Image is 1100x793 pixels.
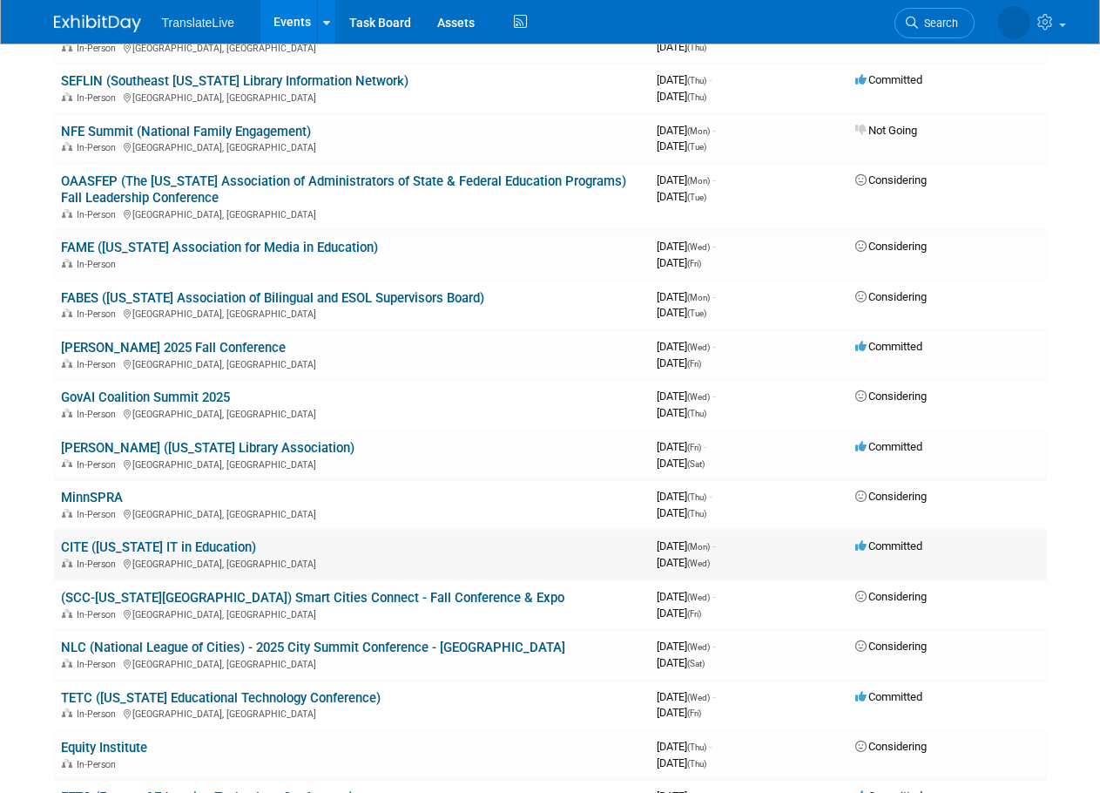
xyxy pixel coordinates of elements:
span: - [712,690,715,703]
span: [DATE] [657,756,706,769]
img: In-Person Event [62,142,72,151]
span: [DATE] [657,706,701,719]
img: In-Person Event [62,759,72,768]
span: - [704,440,706,453]
img: ExhibitDay [54,15,141,32]
span: In-Person [77,142,121,153]
span: (Tue) [687,308,706,318]
span: (Wed) [687,693,710,702]
span: In-Person [77,559,121,570]
span: (Thu) [687,509,706,518]
span: - [712,340,715,353]
img: In-Person Event [62,659,72,668]
span: Considering [855,640,927,653]
img: In-Person Event [62,609,72,618]
span: [DATE] [657,490,712,503]
span: [DATE] [657,73,712,86]
span: (Fri) [687,708,701,718]
span: (Mon) [687,126,710,136]
span: Considering [855,590,927,603]
a: SEFLIN (Southeast [US_STATE] Library Information Network) [61,73,408,89]
img: In-Person Event [62,509,72,518]
span: (Thu) [687,76,706,85]
span: (Tue) [687,193,706,202]
div: [GEOGRAPHIC_DATA], [GEOGRAPHIC_DATA] [61,457,643,471]
span: In-Person [77,359,121,370]
span: [DATE] [657,40,706,53]
a: OAASFEP (The [US_STATE] Association of Administrators of State & Federal Education Programs) Fall... [61,173,626,206]
span: (Mon) [687,176,710,186]
span: - [712,640,715,653]
span: Considering [855,740,927,753]
span: - [712,539,715,552]
span: [DATE] [657,440,706,453]
div: [GEOGRAPHIC_DATA], [GEOGRAPHIC_DATA] [61,406,643,420]
a: [PERSON_NAME] ([US_STATE] Library Association) [61,440,354,456]
div: [GEOGRAPHIC_DATA], [GEOGRAPHIC_DATA] [61,706,643,720]
span: [DATE] [657,506,706,519]
a: (SCC-[US_STATE][GEOGRAPHIC_DATA]) Smart Cities Connect - Fall Conference & Expo [61,590,564,606]
span: [DATE] [657,340,715,353]
a: FABES ([US_STATE] Association of Bilingual and ESOL Supervisors Board) [61,290,484,306]
span: - [709,73,712,86]
span: (Tue) [687,142,706,152]
span: (Thu) [687,43,706,52]
span: Considering [855,490,927,503]
span: Committed [855,539,922,552]
span: TranslateLive [162,16,235,30]
span: (Fri) [687,443,701,452]
span: [DATE] [657,457,705,470]
span: [DATE] [657,240,715,253]
span: (Thu) [687,409,706,418]
img: In-Person Event [62,92,72,101]
img: In-Person Event [62,359,72,368]
span: In-Person [77,43,121,54]
a: FAME ([US_STATE] Association for Media in Education) [61,240,378,255]
img: In-Person Event [62,559,72,567]
a: GovAI Coalition Summit 2025 [61,390,230,405]
span: (Wed) [687,342,710,352]
img: Kevin Weber [997,6,1030,39]
span: Considering [855,290,927,303]
span: Not Going [855,124,917,137]
span: [DATE] [657,690,715,703]
span: In-Person [77,659,121,670]
span: (Fri) [687,359,701,369]
a: Search [894,8,975,38]
div: [GEOGRAPHIC_DATA], [GEOGRAPHIC_DATA] [61,506,643,520]
span: Considering [855,240,927,253]
img: In-Person Event [62,209,72,218]
div: [GEOGRAPHIC_DATA], [GEOGRAPHIC_DATA] [61,656,643,670]
span: - [712,124,715,137]
span: In-Person [77,209,121,220]
span: (Wed) [687,242,710,252]
span: [DATE] [657,124,715,137]
span: [DATE] [657,656,705,669]
span: (Sat) [687,659,705,668]
div: [GEOGRAPHIC_DATA], [GEOGRAPHIC_DATA] [61,40,643,54]
span: [DATE] [657,556,710,569]
span: - [712,590,715,603]
span: (Mon) [687,542,710,552]
span: (Thu) [687,92,706,102]
span: In-Person [77,308,121,320]
img: In-Person Event [62,409,72,417]
span: (Thu) [687,759,706,769]
a: TETC ([US_STATE] Educational Technology Conference) [61,690,381,706]
span: Committed [855,73,922,86]
span: - [712,390,715,403]
div: [GEOGRAPHIC_DATA], [GEOGRAPHIC_DATA] [61,556,643,570]
a: MinnSPRA [61,490,123,505]
a: NFE Summit (National Family Engagement) [61,124,311,139]
span: In-Person [77,409,121,420]
span: (Fri) [687,259,701,268]
span: In-Person [77,708,121,720]
span: In-Person [77,259,121,270]
span: [DATE] [657,640,715,653]
a: CITE ([US_STATE] IT in Education) [61,539,256,555]
span: [DATE] [657,139,706,152]
span: (Wed) [687,392,710,402]
span: In-Person [77,609,121,620]
span: [DATE] [657,590,715,603]
span: [DATE] [657,90,706,103]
